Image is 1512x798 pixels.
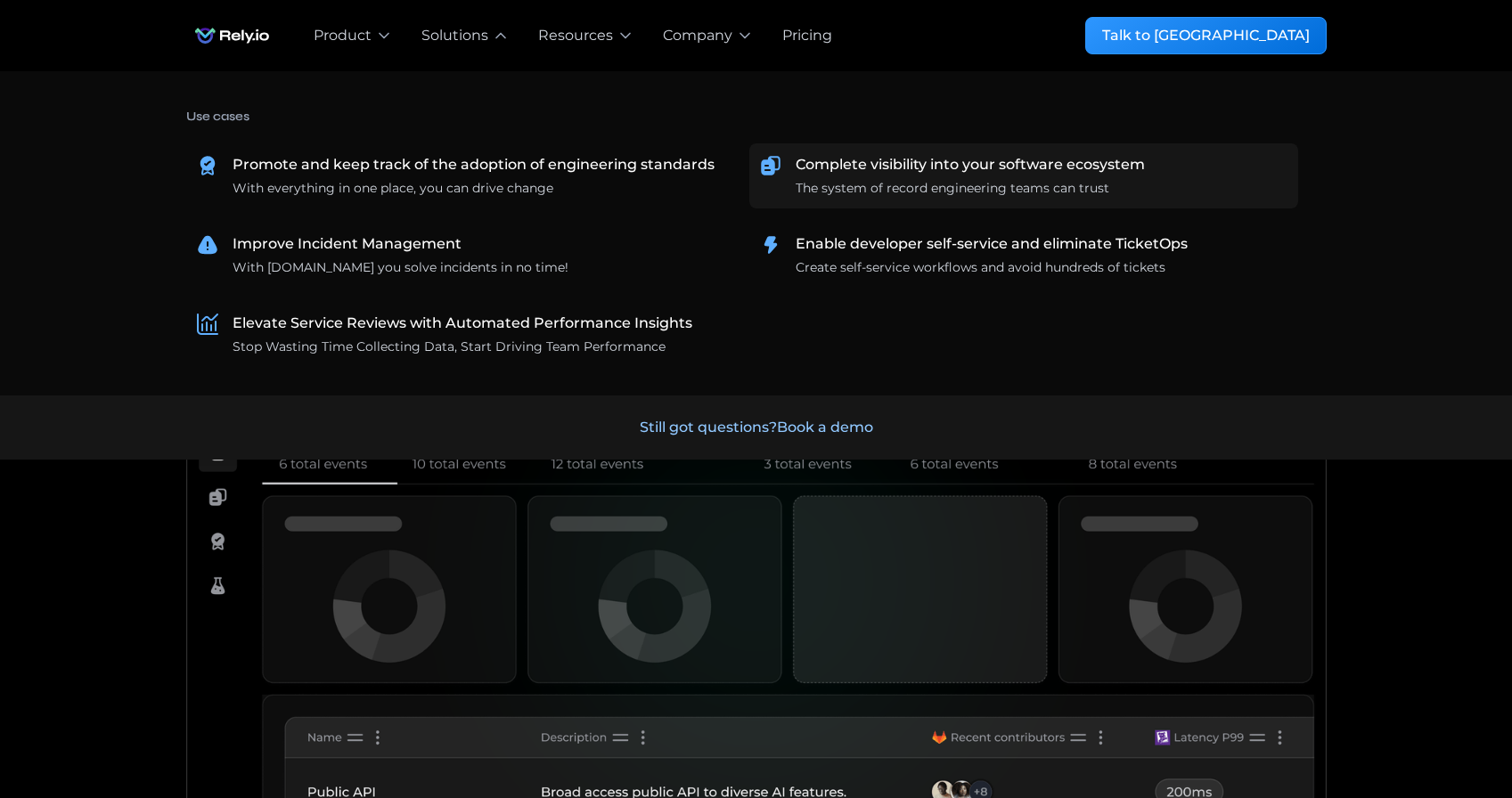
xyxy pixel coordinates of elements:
[796,233,1188,255] div: Enable developer self-service and eliminate TicketOps
[186,18,278,53] a: home
[663,25,732,46] div: Company
[186,101,1298,133] h4: Use cases
[186,223,735,288] a: Improve Incident ManagementWith [DOMAIN_NAME] you solve incidents in no time!
[796,258,1165,277] div: Create self-service workflows and avoid hundreds of tickets
[233,233,462,255] div: Improve Incident Management
[233,154,715,175] div: Promote and keep track of the adoption of engineering standards
[782,25,832,46] a: Pricing
[796,154,1145,175] div: Complete visibility into your software ecosystem
[1102,25,1310,46] div: Talk to [GEOGRAPHIC_DATA]
[640,417,873,438] div: Still got questions?
[314,25,372,46] div: Product
[233,313,692,334] div: Elevate Service Reviews with Automated Performance Insights
[538,25,613,46] div: Resources
[29,395,1483,460] a: Still got questions?Book a demo
[777,419,873,436] span: Book a demo
[186,302,735,367] a: Elevate Service Reviews with Automated Performance InsightsStop Wasting Time Collecting Data, Sta...
[421,25,488,46] div: Solutions
[233,338,666,356] div: Stop Wasting Time Collecting Data, Start Driving Team Performance
[186,143,735,208] a: Promote and keep track of the adoption of engineering standardsWith everything in one place, you ...
[233,258,568,277] div: With [DOMAIN_NAME] you solve incidents in no time!
[233,179,553,198] div: With everything in one place, you can drive change
[749,223,1298,288] a: Enable developer self-service and eliminate TicketOpsCreate self-service workflows and avoid hund...
[1394,680,1487,773] iframe: Chatbot
[749,143,1298,208] a: Complete visibility into your software ecosystemThe system of record engineering teams can trust
[186,18,278,53] img: Rely.io logo
[796,179,1109,198] div: The system of record engineering teams can trust
[1085,17,1327,54] a: Talk to [GEOGRAPHIC_DATA]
